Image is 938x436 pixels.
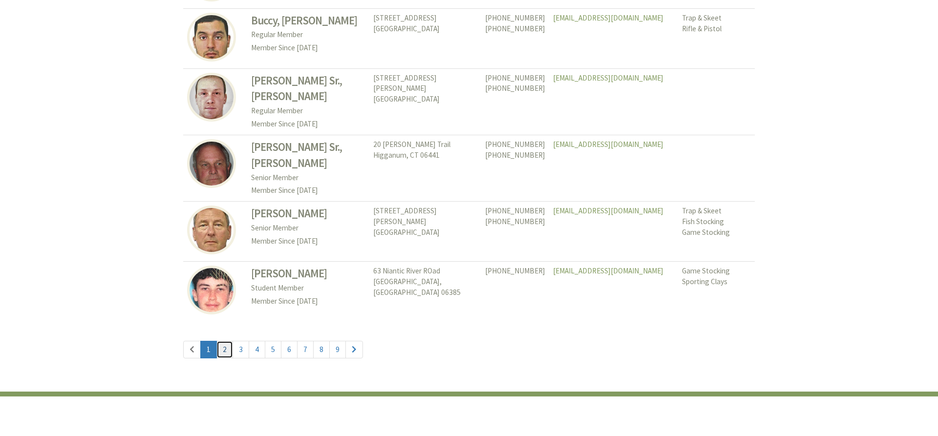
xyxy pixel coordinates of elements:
td: Trap & Skeet Fish Stocking Game Stocking [678,202,755,262]
h3: [PERSON_NAME] [251,206,365,222]
p: Senior Member [251,222,365,235]
p: Regular Member [251,104,365,118]
td: [STREET_ADDRESS][PERSON_NAME] [GEOGRAPHIC_DATA] [369,202,481,262]
nav: Page Navigation [183,331,755,369]
p: Member Since [DATE] [251,42,365,55]
img: William Burhans [187,206,236,254]
a: [EMAIL_ADDRESS][DOMAIN_NAME] [553,140,663,149]
td: Game Stocking Sporting Clays [678,262,755,321]
a: 6 [281,341,298,358]
h3: [PERSON_NAME] [251,266,365,282]
a: [EMAIL_ADDRESS][DOMAIN_NAME] [553,13,663,22]
a: 5 [265,341,281,358]
td: 20 [PERSON_NAME] Trail Higganum, CT 06441 [369,135,481,201]
a: 4 [249,341,265,358]
a: 3 [233,341,249,358]
td: [STREET_ADDRESS] [GEOGRAPHIC_DATA] [369,8,481,68]
td: [PHONE_NUMBER] [PHONE_NUMBER] [481,135,549,201]
td: [PHONE_NUMBER] [PHONE_NUMBER] [481,202,549,262]
a: [EMAIL_ADDRESS][DOMAIN_NAME] [553,266,663,275]
img: Stefano Buccy [187,13,236,62]
h3: [PERSON_NAME] Sr., [PERSON_NAME] [251,73,365,105]
h3: [PERSON_NAME] Sr., [PERSON_NAME] [251,139,365,171]
img: Casey Burns [187,266,236,314]
p: Member Since [DATE] [251,118,365,131]
a: 9 [329,341,346,358]
a: [EMAIL_ADDRESS][DOMAIN_NAME] [553,73,663,83]
a: 8 [313,341,330,358]
a: 7 [297,341,314,358]
td: [STREET_ADDRESS][PERSON_NAME] [GEOGRAPHIC_DATA] [369,68,481,135]
p: Member Since [DATE] [251,184,365,197]
p: Senior Member [251,171,365,185]
td: 63 Niantic River ROad [GEOGRAPHIC_DATA], [GEOGRAPHIC_DATA] 06385 [369,262,481,321]
img: Robert Burdon [187,139,236,188]
p: Regular Member [251,28,365,42]
a: 1 [200,341,217,358]
td: [PHONE_NUMBER] [481,262,549,321]
td: [PHONE_NUMBER] [PHONE_NUMBER] [481,8,549,68]
td: Trap & Skeet Rifle & Pistol [678,8,755,68]
p: Student Member [251,282,365,295]
img: David Buckley [187,73,236,122]
h3: Buccy, [PERSON_NAME] [251,13,365,29]
a: 2 [216,341,233,358]
p: Member Since [DATE] [251,235,365,248]
a: [EMAIL_ADDRESS][DOMAIN_NAME] [553,206,663,215]
td: [PHONE_NUMBER] [PHONE_NUMBER] [481,68,549,135]
p: Member Since [DATE] [251,295,365,308]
